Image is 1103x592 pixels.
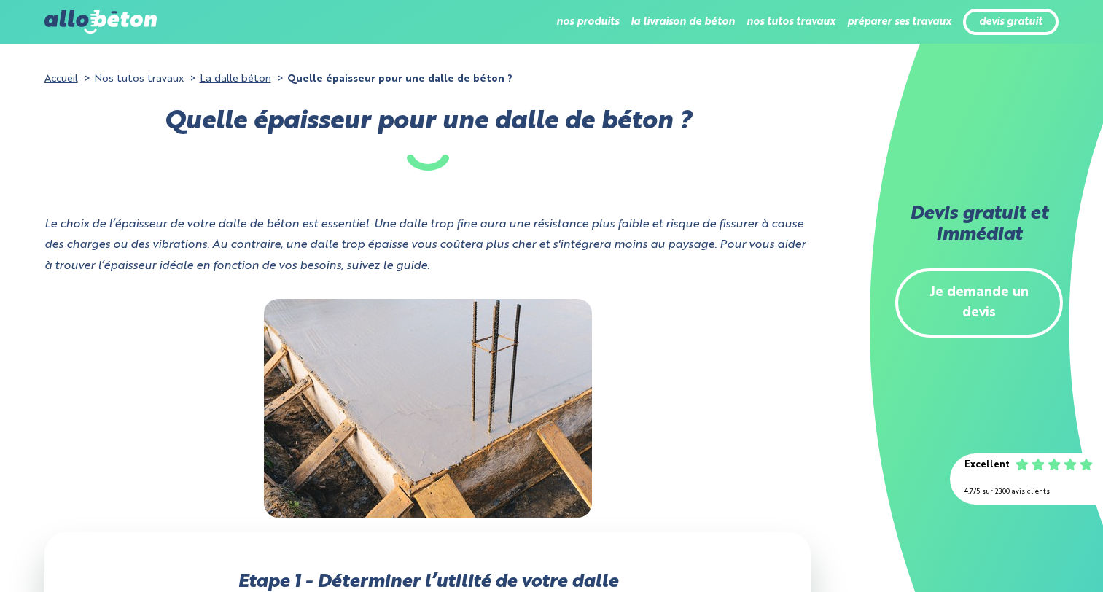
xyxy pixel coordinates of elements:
[895,268,1063,338] a: Je demande un devis
[979,16,1042,28] a: devis gratuit
[747,4,835,39] li: nos tutos travaux
[631,4,735,39] li: la livraison de béton
[81,69,184,90] li: Nos tutos travaux
[200,74,271,84] a: La dalle béton
[264,299,592,518] img: Epaisseur dalle
[895,204,1063,246] h2: Devis gratuit et immédiat
[274,69,512,90] li: Quelle épaisseur pour une dalle de béton ?
[964,482,1088,503] div: 4.7/5 sur 2300 avis clients
[44,10,157,34] img: allobéton
[44,112,811,171] h1: Quelle épaisseur pour une dalle de béton ?
[44,219,806,273] i: Le choix de l’épaisseur de votre dalle de béton est essentiel. Une dalle trop fine aura une résis...
[847,4,951,39] li: préparer ses travaux
[964,455,1010,476] div: Excellent
[556,4,619,39] li: nos produits
[44,74,78,84] a: Accueil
